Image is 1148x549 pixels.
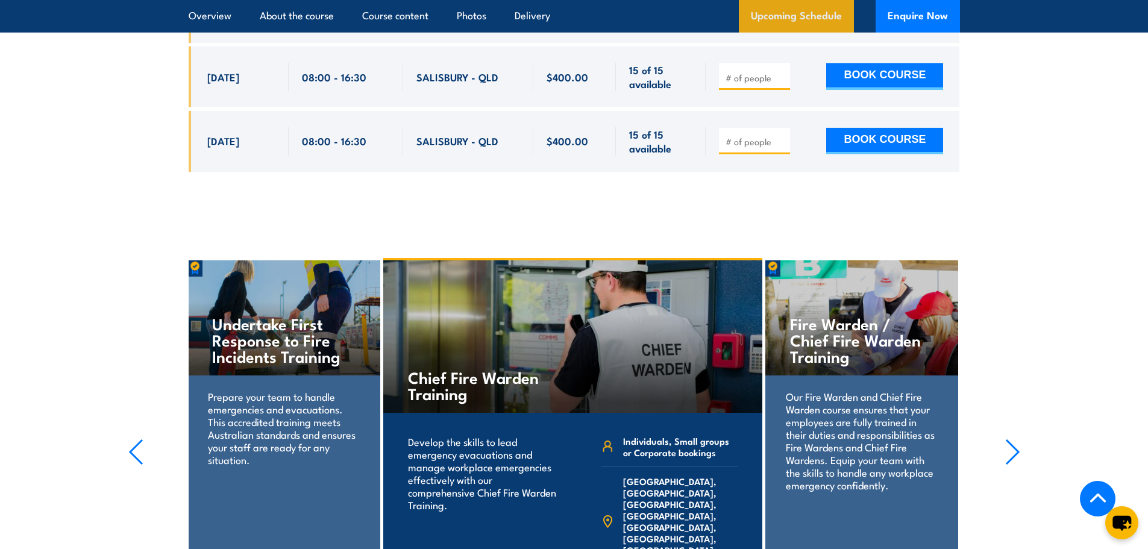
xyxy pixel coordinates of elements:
[726,136,786,148] input: # of people
[547,134,588,148] span: $400.00
[826,128,943,154] button: BOOK COURSE
[826,63,943,90] button: BOOK COURSE
[408,369,550,401] h4: Chief Fire Warden Training
[547,70,588,84] span: $400.00
[786,390,937,491] p: Our Fire Warden and Chief Fire Warden course ensures that your employees are fully trained in the...
[207,134,239,148] span: [DATE]
[629,63,692,91] span: 15 of 15 available
[408,435,557,511] p: Develop the skills to lead emergency evacuations and manage workplace emergencies effectively wit...
[302,134,366,148] span: 08:00 - 16:30
[302,70,366,84] span: 08:00 - 16:30
[790,315,933,364] h4: Fire Warden / Chief Fire Warden Training
[207,70,239,84] span: [DATE]
[623,435,738,458] span: Individuals, Small groups or Corporate bookings
[416,134,498,148] span: SALISBURY - QLD
[212,315,355,364] h4: Undertake First Response to Fire Incidents Training
[629,127,692,155] span: 15 of 15 available
[208,390,359,466] p: Prepare your team to handle emergencies and evacuations. This accredited training meets Australia...
[1105,506,1138,539] button: chat-button
[726,72,786,84] input: # of people
[416,70,498,84] span: SALISBURY - QLD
